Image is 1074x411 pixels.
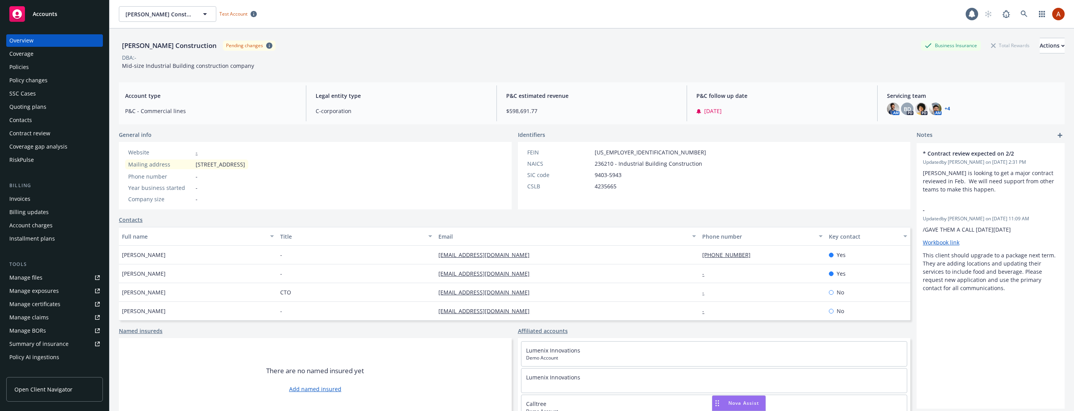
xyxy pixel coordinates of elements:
span: Demo Account [526,354,903,361]
span: Yes [837,269,846,278]
span: [PERSON_NAME] [122,269,166,278]
a: [EMAIL_ADDRESS][DOMAIN_NAME] [438,251,536,259]
img: photo [929,103,942,115]
span: Accounts [33,11,57,17]
span: Test Account [219,11,247,17]
span: Legal entity type [316,92,487,100]
a: - [702,270,710,277]
a: add [1055,131,1065,140]
span: [PERSON_NAME] [122,307,166,315]
div: RiskPulse [9,154,34,166]
span: 9403-5943 [595,171,622,179]
a: [PHONE_NUMBER] [702,251,757,259]
a: Manage exposures [6,285,103,297]
div: Manage files [9,271,42,284]
span: [PERSON_NAME] Construction [125,10,193,18]
span: P&C - Commercial lines [125,107,297,115]
div: NAICS [527,159,592,168]
span: No [837,307,844,315]
a: [EMAIL_ADDRESS][DOMAIN_NAME] [438,270,536,277]
div: Year business started [128,184,193,192]
a: Overview [6,34,103,47]
a: Search [1016,6,1032,22]
div: Total Rewards [987,41,1033,50]
span: - [196,195,198,203]
div: [PERSON_NAME] Construction [119,41,220,51]
button: [PERSON_NAME] Construction [119,6,216,22]
a: Report a Bug [998,6,1014,22]
a: +4 [945,106,950,111]
div: Policies [9,61,29,73]
a: Billing updates [6,206,103,218]
a: Calltree [526,400,546,407]
a: Invoices [6,193,103,205]
a: Start snowing [980,6,996,22]
div: Phone number [702,232,814,241]
span: Identifiers [518,131,545,139]
span: - [196,172,198,181]
span: No [837,288,844,296]
div: Tools [6,260,103,268]
span: $598,691.77 [506,107,678,115]
span: [US_EMPLOYER_IDENTIFICATION_NUMBER] [595,148,706,156]
a: Installment plans [6,232,103,245]
span: 4235665 [595,182,616,190]
div: -Updatedby [PERSON_NAME] on [DATE] 11:09 AM/GAVE THEM A CALL [DATE][DATE]Workbook linkThis client... [917,200,1065,298]
a: RiskPulse [6,154,103,166]
div: Key contact [829,232,899,241]
button: Phone number [699,227,826,246]
span: [DATE] [704,107,722,115]
span: Updated by [PERSON_NAME] on [DATE] 11:09 AM [923,215,1058,222]
span: [PERSON_NAME] is looking to get a major contract reviewed in Feb. We will need support from other... [923,169,1056,193]
span: Mid-size Industrial Building construction company [122,62,254,69]
img: photo [915,103,927,115]
div: Manage certificates [9,298,60,310]
span: Account type [125,92,297,100]
div: Summary of insurance [9,338,69,350]
span: BD [904,105,911,113]
a: [EMAIL_ADDRESS][DOMAIN_NAME] [438,289,536,296]
span: 236210 - Industrial Building Construction [595,159,702,168]
span: Notes [917,131,933,140]
span: - [280,269,282,278]
a: SSC Cases [6,87,103,100]
div: Quoting plans [9,101,46,113]
span: Open Client Navigator [14,385,72,393]
a: Accounts [6,3,103,25]
div: FEIN [527,148,592,156]
div: DBA: - [122,53,136,62]
div: Manage BORs [9,324,46,337]
a: Policy AI ingestions [6,351,103,363]
span: Updated by [PERSON_NAME] on [DATE] 2:31 PM [923,159,1058,166]
a: Manage certificates [6,298,103,310]
span: - [280,251,282,259]
a: Account charges [6,219,103,232]
a: Contacts [6,114,103,126]
div: Billing updates [9,206,49,218]
img: photo [1052,8,1065,20]
div: Contract review [9,127,50,140]
div: Coverage gap analysis [9,140,67,153]
span: [PERSON_NAME] [122,251,166,259]
div: CSLB [527,182,592,190]
a: Manage files [6,271,103,284]
div: Invoices [9,193,30,205]
div: Policy changes [9,74,48,87]
a: Named insureds [119,327,163,335]
div: Manage claims [9,311,49,324]
div: Title [280,232,424,241]
span: P&C follow up date [696,92,868,100]
a: Policies [6,61,103,73]
div: Contacts [9,114,32,126]
div: Company size [128,195,193,203]
span: C-corporation [316,107,487,115]
a: Switch app [1034,6,1050,22]
span: There are no named insured yet [266,366,364,376]
span: - [923,206,1038,214]
div: Account charges [9,219,53,232]
a: - [196,149,198,156]
a: Lumenix Innovations [526,374,580,381]
div: * Contract review expected on 2/2Updatedby [PERSON_NAME] on [DATE] 2:31 PM[PERSON_NAME] is lookin... [917,143,1065,200]
div: Business Insurance [921,41,981,50]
